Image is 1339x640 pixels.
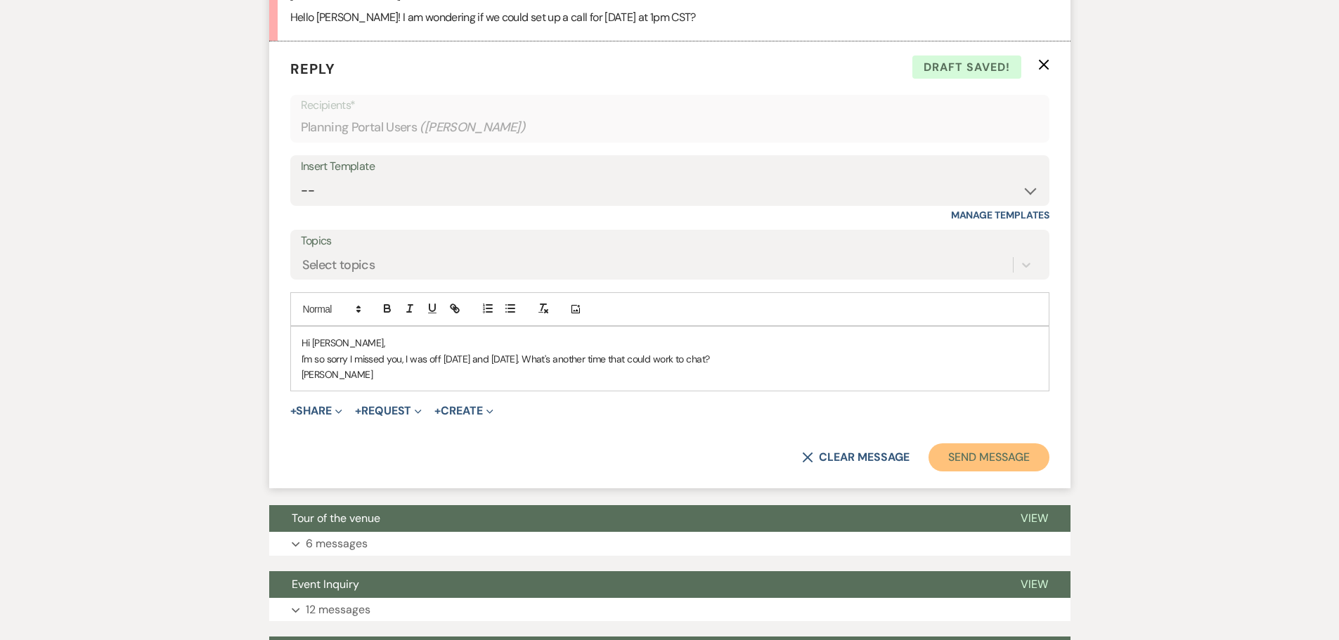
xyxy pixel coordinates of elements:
span: ( [PERSON_NAME] ) [420,118,525,137]
button: Event Inquiry [269,571,998,598]
button: Clear message [802,452,909,463]
button: 6 messages [269,532,1070,556]
p: 12 messages [306,601,370,619]
button: View [998,571,1070,598]
p: 6 messages [306,535,368,553]
button: Send Message [929,443,1049,471]
span: + [434,405,441,417]
p: Recipients* [301,96,1039,115]
span: + [355,405,361,417]
div: Planning Portal Users [301,114,1039,141]
p: [PERSON_NAME] [302,367,1038,382]
span: Tour of the venue [292,511,380,525]
p: I'm so sorry I missed you, I was off [DATE] and [DATE]. What's another time that could work to chat? [302,351,1038,367]
p: Hello [PERSON_NAME]! I am wondering if we could set up a call for [DATE] at 1pm CST? [290,8,1049,27]
div: Insert Template [301,157,1039,177]
button: Request [355,405,422,417]
span: Draft saved! [912,55,1021,79]
button: 12 messages [269,598,1070,622]
button: Tour of the venue [269,505,998,532]
a: Manage Templates [951,209,1049,221]
span: + [290,405,297,417]
button: View [998,505,1070,532]
div: Select topics [302,256,375,275]
p: Hi [PERSON_NAME], [302,335,1038,351]
button: Create [434,405,493,417]
span: View [1021,577,1048,592]
span: Event Inquiry [292,577,359,592]
span: View [1021,511,1048,525]
button: Share [290,405,343,417]
span: Reply [290,60,335,78]
label: Topics [301,231,1039,252]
